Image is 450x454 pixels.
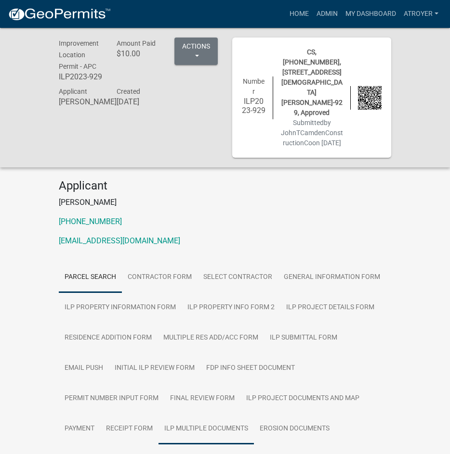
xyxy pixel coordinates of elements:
[158,323,264,353] a: Multiple Res Add/Acc Form
[358,86,382,110] img: QR code
[59,88,87,95] span: Applicant
[100,414,159,444] a: Receipt Form
[198,262,278,293] a: Select contractor
[59,39,99,70] span: Improvement Location Permit - APC
[117,97,160,106] h6: [DATE]
[281,119,343,147] span: by JohnTCamdenConstructionCo
[59,323,158,353] a: Residence Addition Form
[174,38,218,65] button: Actions
[264,323,343,353] a: ILP Submittal Form
[313,5,342,23] a: Admin
[109,353,200,384] a: Initial ILP Review Form
[280,292,380,323] a: ILP Project Details Form
[59,262,122,293] a: Parcel search
[286,5,313,23] a: Home
[164,383,240,414] a: Final Review Form
[342,5,400,23] a: My Dashboard
[59,383,164,414] a: Permit Number Input Form
[117,39,156,47] span: Amount Paid
[59,292,182,323] a: ILP Property Information Form
[281,48,343,116] span: CS, [PHONE_NUMBER], [STREET_ADDRESS][DEMOGRAPHIC_DATA][PERSON_NAME]-929, Approved
[59,97,102,106] h6: [PERSON_NAME]
[200,353,301,384] a: FDP INFO Sheet Document
[59,217,122,226] a: [PHONE_NUMBER]
[59,236,180,245] a: [EMAIL_ADDRESS][DOMAIN_NAME]
[159,414,254,444] a: ILP Multiple Documents
[117,88,140,95] span: Created
[59,414,100,444] a: Payment
[59,197,391,208] p: [PERSON_NAME]
[242,97,265,115] h6: ILP2023-929
[278,262,386,293] a: General Information Form
[281,119,343,147] span: Submitted on [DATE]
[117,49,160,58] h6: $10.00
[122,262,198,293] a: Contractor Form
[59,179,391,193] h4: Applicant
[254,414,335,444] a: Erosion Documents
[59,72,102,81] h6: ILP2023-929
[243,77,265,95] span: Number
[400,5,442,23] a: atroyer
[182,292,280,323] a: ILP Property Info Form 2
[59,353,109,384] a: Email Push
[240,383,365,414] a: ILP Project Documents and Map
